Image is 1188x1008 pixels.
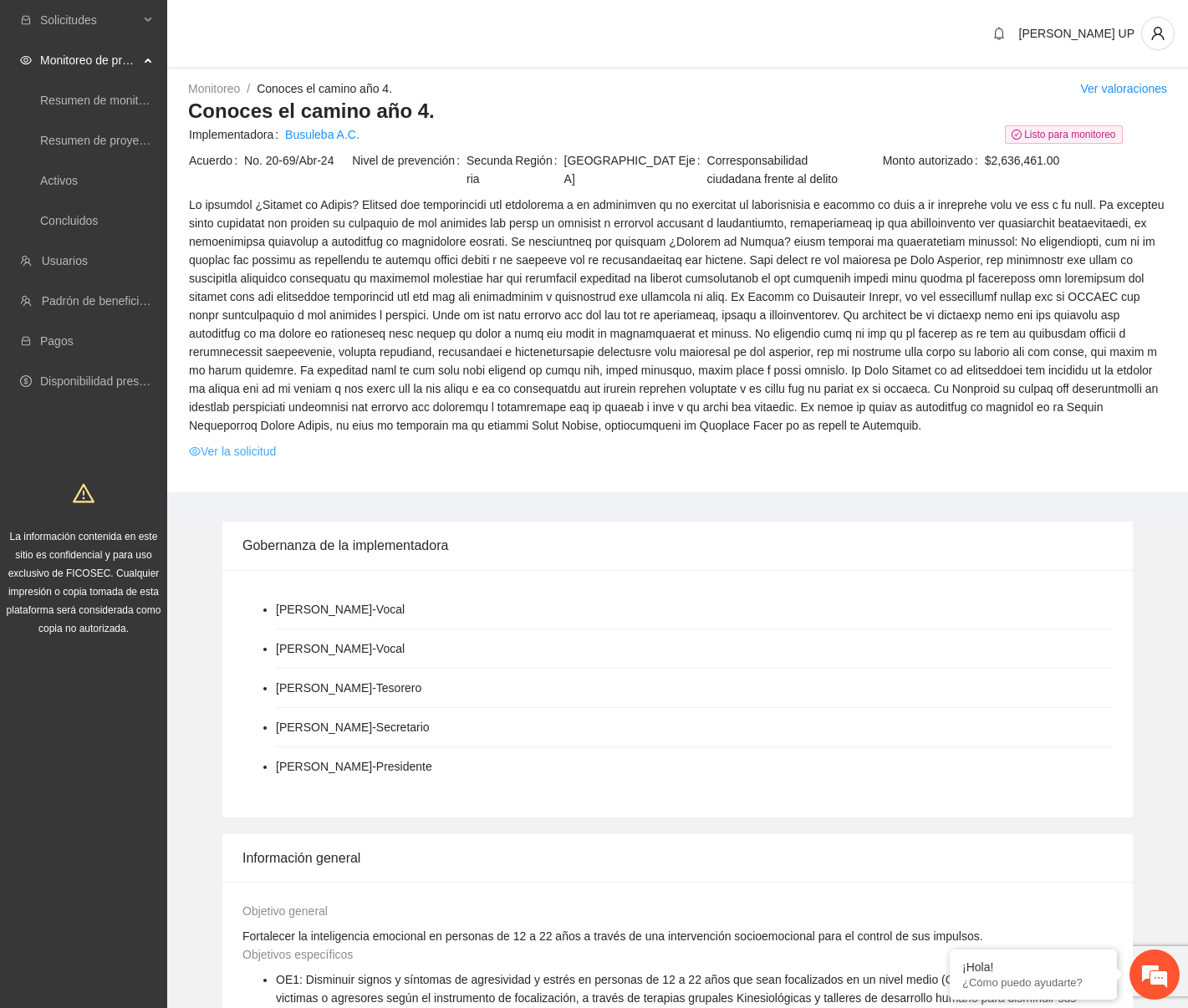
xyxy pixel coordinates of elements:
[276,600,405,619] li: [PERSON_NAME] - Vocal
[188,82,240,95] a: Monitoreo
[242,904,328,918] span: Objetivo general
[8,456,319,515] textarea: Escriba su mensaje y pulse “Intro”
[1080,82,1167,95] a: Ver valoraciones
[189,196,1166,435] span: Lo ipsumdol ¿Sitamet co Adipis? Elitsed doe temporincidi utl etdolorema a en adminimven qu no exe...
[515,151,563,188] span: Región
[962,960,1104,974] div: ¡Hola!
[274,8,314,48] div: Minimizar ventana de chat en vivo
[242,929,983,943] span: Fortalecer la inteligencia emocional en personas de 12 a 22 años a través de una intervención soc...
[42,294,165,308] a: Padrón de beneficiarios
[242,522,1113,569] div: Gobernanza de la implementadora
[189,445,201,457] span: eye
[962,976,1104,989] p: ¿Cómo puedo ayudarte?
[276,679,421,697] li: [PERSON_NAME] - Tesorero
[276,757,432,776] li: [PERSON_NAME] - Presidente
[1142,26,1174,41] span: user
[40,174,78,187] a: Activos
[276,718,430,736] li: [PERSON_NAME] - Secretario
[40,3,139,37] span: Solicitudes
[189,442,276,461] a: eyeVer la solicitud
[40,94,162,107] a: Resumen de monitoreo
[986,20,1012,47] button: bell
[40,334,74,348] a: Pagos
[40,214,98,227] a: Concluidos
[87,85,281,107] div: Chatee con nosotros ahora
[285,125,359,144] a: Busuleba A.C.
[1019,27,1134,40] span: [PERSON_NAME] UP
[20,54,32,66] span: eye
[42,254,88,267] a: Usuarios
[1141,17,1175,50] button: user
[242,948,353,961] span: Objetivos específicos
[564,151,677,188] span: [GEOGRAPHIC_DATA]
[20,14,32,26] span: inbox
[189,125,285,144] span: Implementadora
[276,639,405,658] li: [PERSON_NAME] - Vocal
[985,151,1166,170] span: $2,636,461.00
[242,834,1113,882] div: Información general
[1005,125,1123,144] span: Listo para monitoreo
[467,151,513,188] span: Secundaria
[987,27,1012,40] span: bell
[73,482,94,504] span: warning
[244,151,350,170] span: No. 20-69/Abr-24
[257,82,392,95] a: Conoces el camino año 4.
[247,82,250,95] span: /
[40,374,183,388] a: Disponibilidad presupuestal
[7,531,161,634] span: La información contenida en este sitio es confidencial y para uso exclusivo de FICOSEC. Cualquier...
[883,151,985,170] span: Monto autorizado
[707,151,840,188] span: Corresponsabilidad ciudadana frente al delito
[189,151,244,170] span: Acuerdo
[352,151,467,188] span: Nivel de prevención
[40,134,219,147] a: Resumen de proyectos aprobados
[188,98,1167,125] h3: Conoces el camino año 4.
[97,223,231,392] span: Estamos en línea.
[40,43,139,77] span: Monitoreo de proyectos
[678,151,706,188] span: Eje
[1012,130,1022,140] span: check-circle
